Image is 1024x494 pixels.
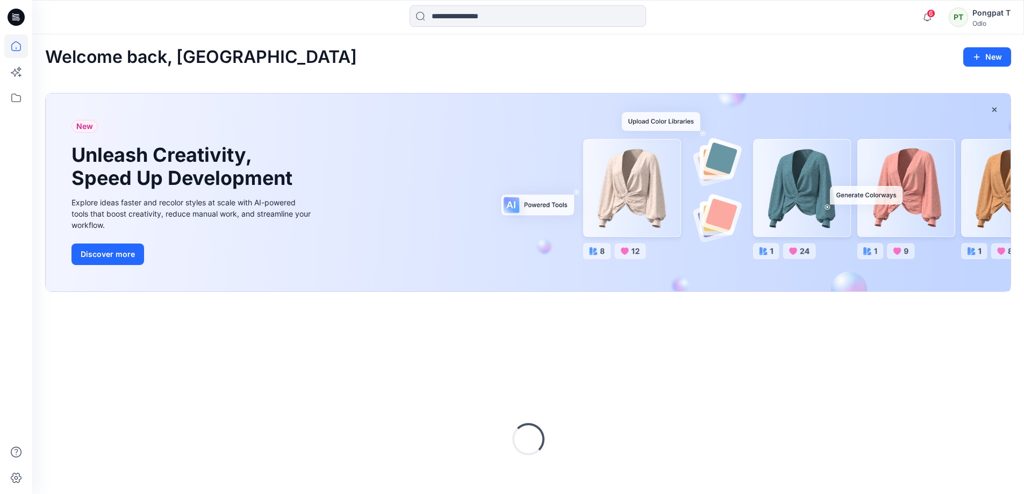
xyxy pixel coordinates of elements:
[71,144,297,190] h1: Unleash Creativity, Speed Up Development
[949,8,968,27] div: PT
[76,120,93,133] span: New
[972,19,1011,27] div: Odlo
[972,6,1011,19] div: Pongpat T
[71,197,313,231] div: Explore ideas faster and recolor styles at scale with AI-powered tools that boost creativity, red...
[71,244,313,265] a: Discover more
[963,47,1011,67] button: New
[927,9,935,18] span: 6
[45,47,357,67] h2: Welcome back, [GEOGRAPHIC_DATA]
[71,244,144,265] button: Discover more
